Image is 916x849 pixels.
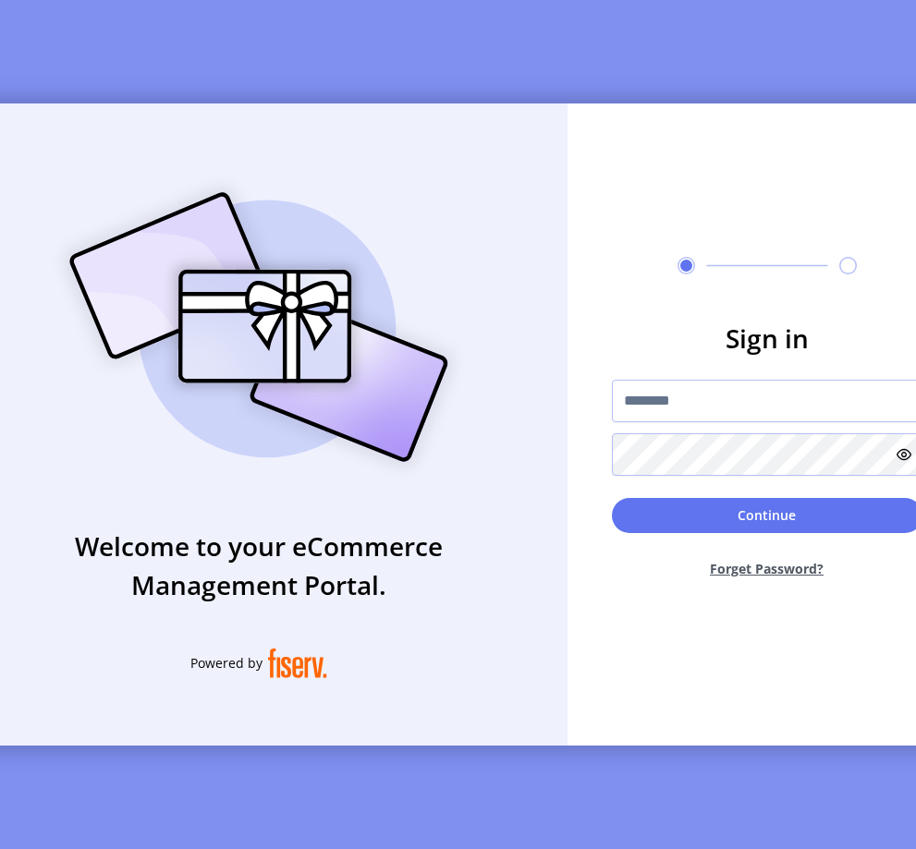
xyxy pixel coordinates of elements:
span: Powered by [190,653,263,673]
img: card_Illustration.svg [42,172,476,482]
